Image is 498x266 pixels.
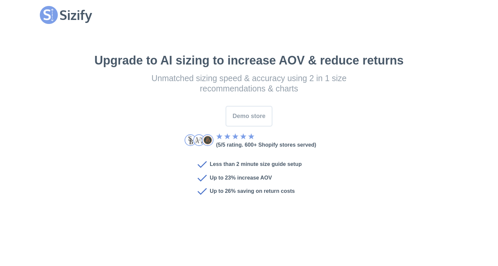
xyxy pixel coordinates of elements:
h3: Less than 2 minute size guide setup [210,161,302,167]
h3: Up to 26% saving on return costs [210,188,295,194]
img: logo [40,6,58,24]
button: Demo store [225,106,272,127]
h3: Up to 23% increase AOV [210,175,272,181]
div: 5 Stars [216,133,255,142]
h3: (5/5 rating. 600+ Shopify stores served) [216,142,316,148]
h1: Upgrade to AI sizing to increase AOV & reduce returns [94,54,404,67]
h1: Sizify [58,8,94,22]
h3: Unmatched sizing speed & accuracy using 2 in 1 size recommendations & charts [118,73,380,94]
